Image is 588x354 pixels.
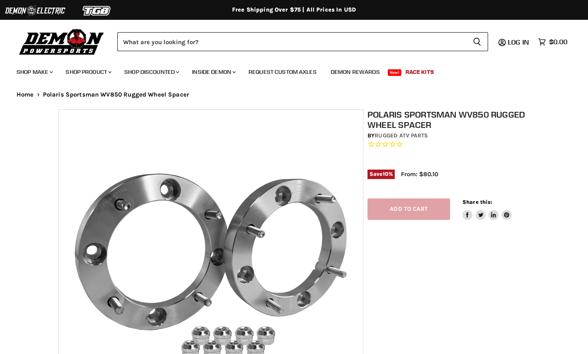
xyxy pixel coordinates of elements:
aside: Share this: [462,198,512,220]
img: TGB Logo 2 [66,3,128,19]
a: Log in [504,38,534,46]
a: Rugged ATV Parts [375,132,428,139]
a: Home [17,91,34,98]
a: Inside Demon [186,64,241,80]
a: Request Custom Axles [242,64,323,80]
span: Save % [367,170,395,179]
a: Race Kits [399,64,440,80]
span: Log in [508,38,529,46]
h1: Polaris Sportsman WV850 Rugged Wheel Spacer [367,109,534,130]
span: Polaris Sportsman WV850 Rugged Wheel Spacer [43,91,189,98]
input: Search [117,32,466,51]
span: Rated 0.0 out of 5 stars 0 reviews [367,140,534,149]
a: $0.00 [534,36,571,48]
a: Demon Rewards [325,64,386,80]
a: Shop Discounted [118,64,184,80]
button: Search [466,32,488,51]
span: $0.00 [549,38,567,46]
span: From: $80.10 [401,170,438,178]
div: by [367,131,534,140]
form: Product [117,32,488,51]
span: Share this: [462,199,492,205]
span: New! [388,69,402,76]
img: Demon Powersports [17,27,107,56]
ul: Main menu [10,60,565,80]
a: Shop Make [10,64,58,80]
span: 10 [383,171,389,177]
img: Demon Electric Logo 2 [4,3,66,19]
a: Shop Product [59,64,116,80]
